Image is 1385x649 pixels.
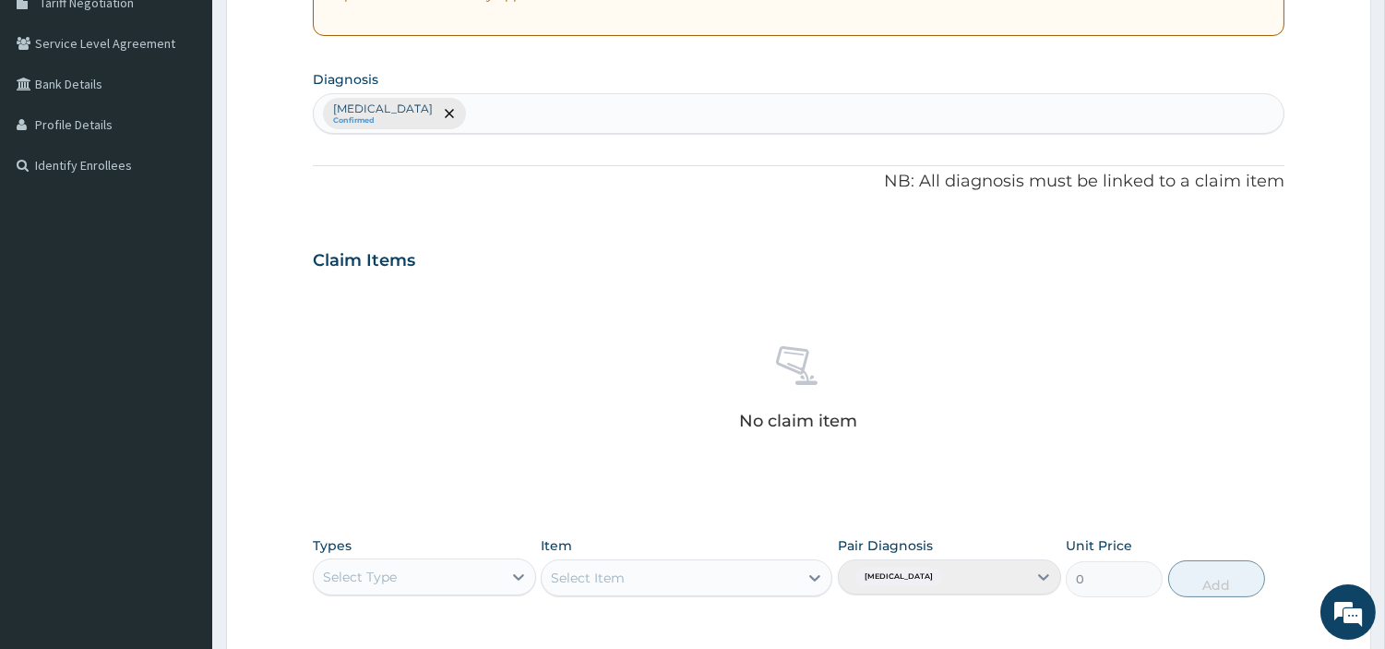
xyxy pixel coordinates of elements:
[1168,560,1265,597] button: Add
[313,70,378,89] label: Diagnosis
[34,92,75,138] img: d_794563401_company_1708531726252_794563401
[96,103,310,127] div: Chat with us now
[9,444,352,509] textarea: Type your message and hit 'Enter'
[541,536,572,555] label: Item
[1066,536,1132,555] label: Unit Price
[323,568,397,586] div: Select Type
[838,536,933,555] label: Pair Diagnosis
[107,202,255,389] span: We're online!
[313,170,1284,194] p: NB: All diagnosis must be linked to a claim item
[313,538,352,554] label: Types
[739,412,857,430] p: No claim item
[313,251,415,271] h3: Claim Items
[303,9,347,54] div: Minimize live chat window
